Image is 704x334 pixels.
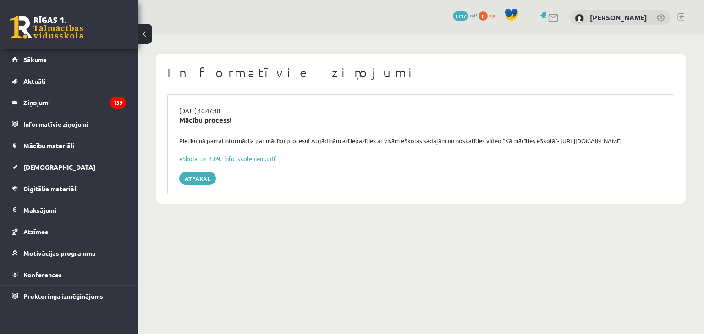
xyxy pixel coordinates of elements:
[23,92,126,113] legend: Ziņojumi
[23,77,45,85] span: Aktuāli
[12,264,126,285] a: Konferences
[453,11,468,21] span: 1737
[23,163,95,171] span: [DEMOGRAPHIC_DATA]
[470,11,477,19] span: mP
[478,11,500,19] a: 0 xp
[23,113,126,135] legend: Informatīvie ziņojumi
[478,11,488,21] span: 0
[23,199,126,221] legend: Maksājumi
[12,286,126,307] a: Proktoringa izmēģinājums
[167,65,674,81] h1: Informatīvie ziņojumi
[12,178,126,199] a: Digitālie materiāli
[10,16,83,39] a: Rīgas 1. Tālmācības vidusskola
[12,242,126,264] a: Motivācijas programma
[23,270,62,279] span: Konferences
[590,13,647,22] a: [PERSON_NAME]
[23,227,48,236] span: Atzīmes
[12,135,126,156] a: Mācību materiāli
[110,97,126,109] i: 159
[453,11,477,19] a: 1737 mP
[179,155,276,162] a: eSkola_uz_1.09._info_skolēniem.pdf
[489,11,495,19] span: xp
[23,55,47,64] span: Sākums
[179,172,216,185] a: Atpakaļ
[23,292,103,300] span: Proktoringa izmēģinājums
[23,141,74,150] span: Mācību materiāli
[172,106,669,115] div: [DATE] 10:47:18
[12,156,126,178] a: [DEMOGRAPHIC_DATA]
[12,70,126,92] a: Aktuāli
[12,92,126,113] a: Ziņojumi159
[12,221,126,242] a: Atzīmes
[12,113,126,135] a: Informatīvie ziņojumi
[23,249,96,257] span: Motivācijas programma
[12,49,126,70] a: Sākums
[172,136,669,145] div: Pielikumā pamatinformācija par mācību procesu! Atgādinām arī iepazīties ar visām eSkolas sadaļām ...
[179,115,662,125] div: Mācību process!
[575,14,584,23] img: Signija Ivanova
[12,199,126,221] a: Maksājumi
[23,184,78,193] span: Digitālie materiāli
